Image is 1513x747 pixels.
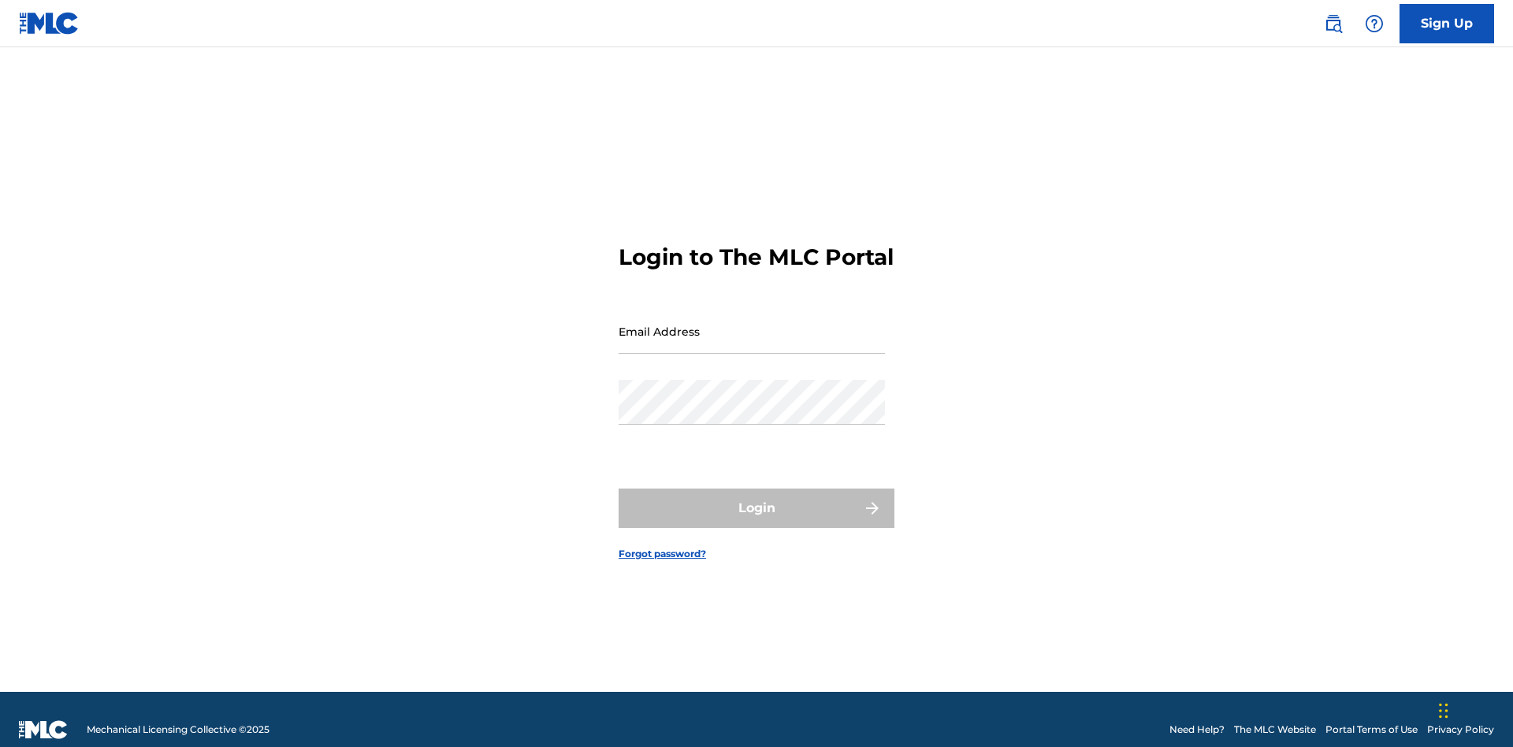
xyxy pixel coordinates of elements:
a: The MLC Website [1234,723,1316,737]
img: logo [19,720,68,739]
img: help [1365,14,1384,33]
a: Need Help? [1169,723,1225,737]
div: Help [1359,8,1390,39]
img: search [1324,14,1343,33]
a: Forgot password? [619,547,706,561]
span: Mechanical Licensing Collective © 2025 [87,723,270,737]
a: Portal Terms of Use [1325,723,1418,737]
a: Public Search [1318,8,1349,39]
a: Privacy Policy [1427,723,1494,737]
div: Drag [1439,687,1448,734]
img: MLC Logo [19,12,80,35]
h3: Login to The MLC Portal [619,243,894,271]
iframe: Chat Widget [1434,671,1513,747]
a: Sign Up [1400,4,1494,43]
